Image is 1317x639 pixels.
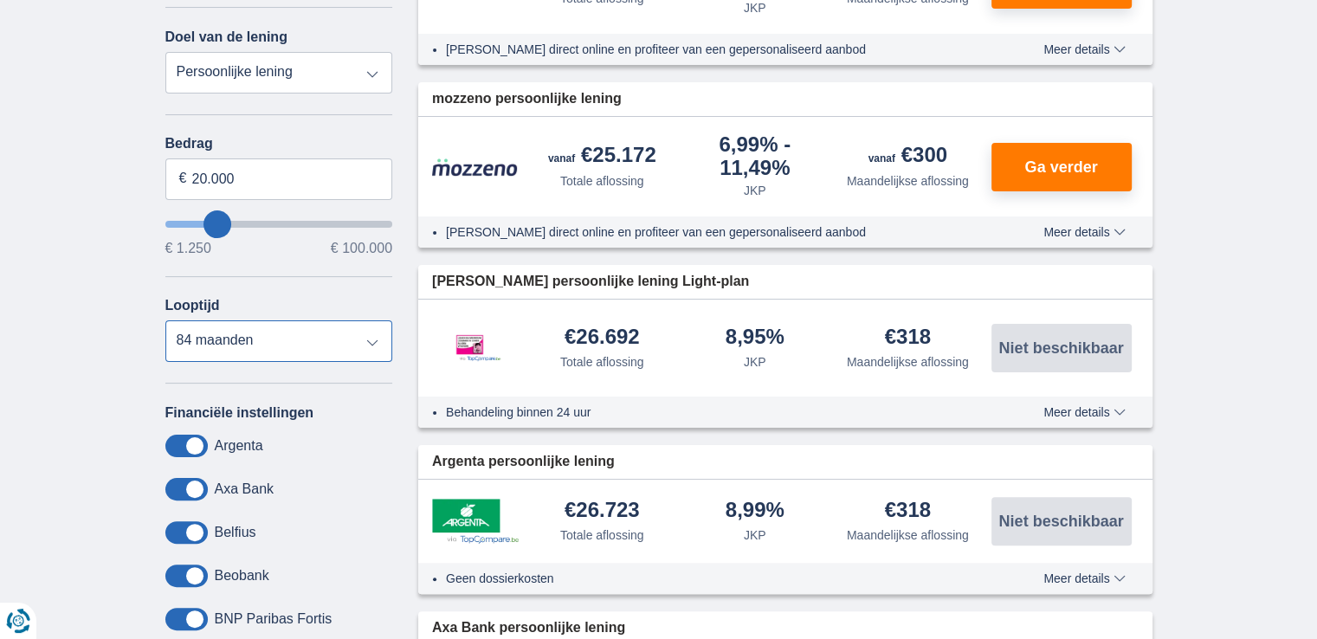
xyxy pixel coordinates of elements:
label: Belfius [215,525,256,540]
span: Argenta persoonlijke lening [432,452,615,472]
span: Niet beschikbaar [998,340,1123,356]
div: 8,95% [726,326,784,350]
img: product.pl.alt Leemans Kredieten [432,317,519,379]
div: Totale aflossing [560,172,644,190]
li: Geen dossierkosten [446,570,980,587]
span: mozzeno persoonlijke lening [432,89,622,109]
div: JKP [744,526,766,544]
button: Ga verder [991,143,1132,191]
div: Maandelijkse aflossing [847,526,969,544]
span: € 100.000 [331,242,392,255]
label: Axa Bank [215,481,274,497]
div: Totale aflossing [560,353,644,371]
button: Niet beschikbaar [991,497,1132,545]
div: €25.172 [548,145,656,169]
input: wantToBorrow [165,221,393,228]
div: €318 [885,326,931,350]
label: Doel van de lening [165,29,287,45]
label: Financiële instellingen [165,405,314,421]
img: product.pl.alt Argenta [432,499,519,544]
div: €318 [885,500,931,523]
label: BNP Paribas Fortis [215,611,332,627]
div: Maandelijkse aflossing [847,353,969,371]
li: [PERSON_NAME] direct online en profiteer van een gepersonaliseerd aanbod [446,223,980,241]
div: Totale aflossing [560,526,644,544]
span: € [179,169,187,189]
label: Argenta [215,438,263,454]
label: Bedrag [165,136,393,152]
img: product.pl.alt Mozzeno [432,158,519,177]
div: JKP [744,182,766,199]
div: Maandelijkse aflossing [847,172,969,190]
button: Meer details [1030,571,1138,585]
li: [PERSON_NAME] direct online en profiteer van een gepersonaliseerd aanbod [446,41,980,58]
span: Ga verder [1024,159,1097,175]
div: 6,99% [686,134,825,178]
button: Niet beschikbaar [991,324,1132,372]
button: Meer details [1030,225,1138,239]
div: JKP [744,353,766,371]
li: Behandeling binnen 24 uur [446,403,980,421]
span: Niet beschikbaar [998,513,1123,529]
span: Meer details [1043,226,1125,238]
div: €26.723 [565,500,640,523]
div: 8,99% [726,500,784,523]
span: € 1.250 [165,242,211,255]
label: Beobank [215,568,269,584]
span: [PERSON_NAME] persoonlijke lening Light-plan [432,272,749,292]
button: Meer details [1030,42,1138,56]
div: €300 [868,145,947,169]
button: Meer details [1030,405,1138,419]
span: Meer details [1043,406,1125,418]
span: Meer details [1043,572,1125,584]
label: Looptijd [165,298,220,313]
span: Axa Bank persoonlijke lening [432,618,625,638]
div: €26.692 [565,326,640,350]
span: Meer details [1043,43,1125,55]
